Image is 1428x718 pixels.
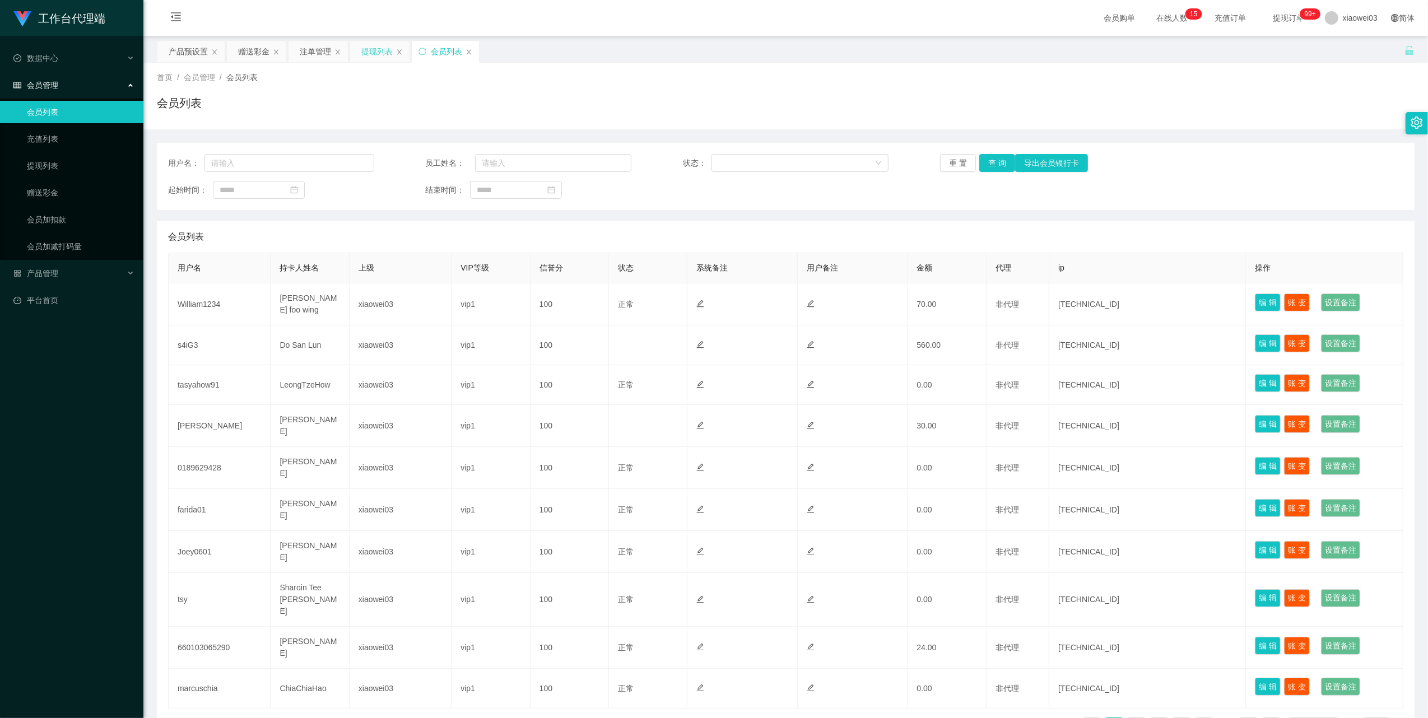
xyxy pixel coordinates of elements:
td: 100 [531,531,609,573]
p: 1 [1190,8,1194,20]
span: 非代理 [996,547,1019,556]
button: 账 变 [1284,499,1310,517]
span: 持卡人姓名 [280,263,319,272]
td: 0.00 [908,573,987,627]
span: 非代理 [996,421,1019,430]
button: 账 变 [1284,637,1310,655]
i: 图标: menu-fold [157,1,195,36]
h1: 会员列表 [157,95,202,111]
span: 正常 [618,463,634,472]
span: 非代理 [996,595,1019,604]
span: 非代理 [996,463,1019,472]
td: xiaowei03 [350,325,452,365]
i: 图标: edit [696,595,704,603]
div: 赠送彩金 [238,41,269,62]
td: vip1 [452,365,530,405]
span: 状态 [618,263,634,272]
div: 会员列表 [431,41,462,62]
td: 100 [531,447,609,489]
button: 设置备注 [1321,457,1360,475]
span: / [177,73,179,82]
td: [TECHNICAL_ID] [1049,669,1246,708]
i: 图标: global [1391,14,1399,22]
td: [TECHNICAL_ID] [1049,325,1246,365]
button: 账 变 [1284,457,1310,475]
td: 24.00 [908,627,987,669]
button: 重 置 [940,154,976,172]
button: 编 辑 [1255,293,1281,311]
i: 图标: calendar [290,186,298,194]
i: 图标: edit [696,300,704,307]
p: 5 [1194,8,1198,20]
td: 100 [531,283,609,325]
td: [PERSON_NAME] [169,405,271,447]
sup: 937 [1300,8,1320,20]
a: 会员加扣款 [27,208,134,231]
button: 编 辑 [1255,334,1281,352]
td: ChiaChiaHao [271,669,349,708]
td: 100 [531,489,609,531]
span: 正常 [618,643,634,652]
button: 设置备注 [1321,678,1360,696]
td: [TECHNICAL_ID] [1049,365,1246,405]
td: 70.00 [908,283,987,325]
span: 结束时间： [425,184,470,196]
i: 图标: edit [807,643,815,651]
span: 非代理 [996,684,1019,693]
td: 100 [531,365,609,405]
span: 会员列表 [226,73,258,82]
td: [TECHNICAL_ID] [1049,405,1246,447]
i: 图标: close [273,49,280,55]
span: 正常 [618,380,634,389]
i: 图标: down [875,160,882,167]
button: 账 变 [1284,589,1310,607]
a: 提现列表 [27,155,134,177]
td: 100 [531,669,609,708]
td: 0.00 [908,447,987,489]
i: 图标: edit [696,547,704,555]
i: 图标: close [396,49,403,55]
td: vip1 [452,447,530,489]
i: 图标: calendar [547,186,555,194]
button: 账 变 [1284,334,1310,352]
td: vip1 [452,489,530,531]
i: 图标: close [466,49,472,55]
td: Sharoin Tee [PERSON_NAME] [271,573,349,627]
span: 用户备注 [807,263,838,272]
td: [PERSON_NAME] [271,447,349,489]
span: 会员管理 [13,81,58,90]
td: xiaowei03 [350,627,452,669]
td: [PERSON_NAME] foo wing [271,283,349,325]
button: 账 变 [1284,415,1310,433]
td: [TECHNICAL_ID] [1049,573,1246,627]
span: 非代理 [996,341,1019,349]
i: 图标: edit [696,341,704,348]
i: 图标: table [13,81,21,89]
button: 设置备注 [1321,293,1360,311]
td: vip1 [452,573,530,627]
i: 图标: edit [807,547,815,555]
input: 请输入 [204,154,374,172]
button: 编 辑 [1255,678,1281,696]
button: 设置备注 [1321,541,1360,559]
td: [PERSON_NAME] [271,405,349,447]
span: 起始时间： [168,184,213,196]
i: 图标: setting [1411,116,1423,129]
button: 设置备注 [1321,589,1360,607]
td: xiaowei03 [350,365,452,405]
a: 会员加减打码量 [27,235,134,258]
td: [TECHNICAL_ID] [1049,531,1246,573]
td: [PERSON_NAME] [271,627,349,669]
button: 编 辑 [1255,499,1281,517]
i: 图标: edit [696,643,704,651]
i: 图标: edit [807,505,815,513]
button: 账 变 [1284,541,1310,559]
i: 图标: close [211,49,218,55]
td: Do San Lun [271,325,349,365]
button: 设置备注 [1321,334,1360,352]
td: 0.00 [908,669,987,708]
td: William1234 [169,283,271,325]
span: 会员列表 [168,230,204,244]
button: 导出会员银行卡 [1015,154,1088,172]
div: 提现列表 [361,41,393,62]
